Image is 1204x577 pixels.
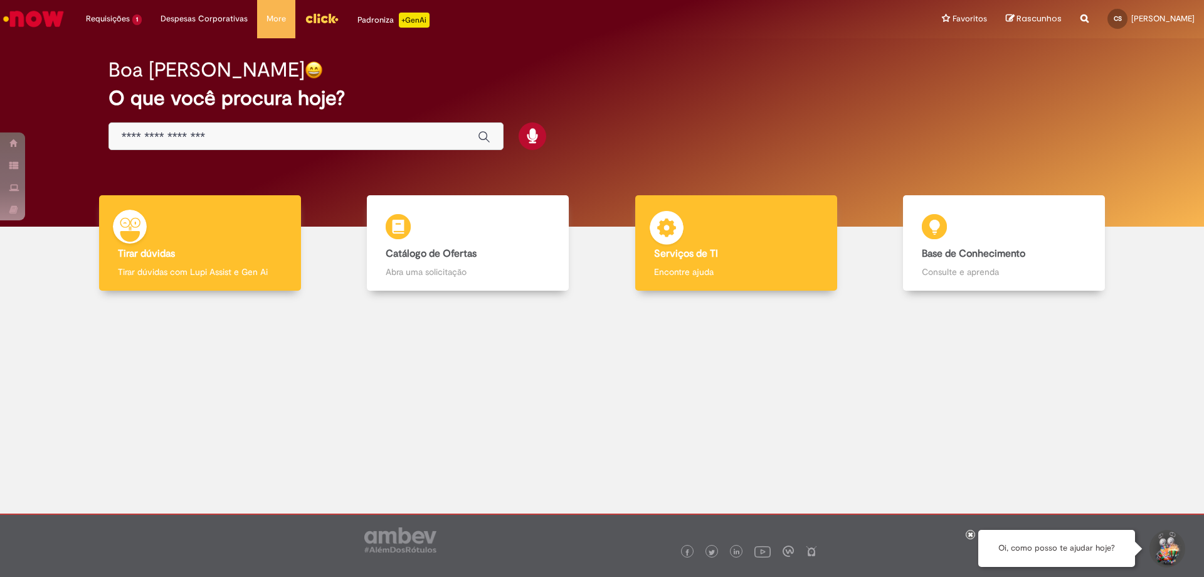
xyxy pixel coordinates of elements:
p: Encontre ajuda [654,266,818,278]
p: +GenAi [399,13,430,28]
img: logo_footer_ambev_rotulo_gray.png [364,527,436,553]
b: Base de Conhecimento [922,247,1025,260]
p: Consulte e aprenda [922,266,1086,278]
h2: Boa [PERSON_NAME] [108,59,305,81]
b: Tirar dúvidas [118,247,175,260]
button: Iniciar Conversa de Suporte [1148,530,1185,568]
span: Favoritos [953,13,987,25]
img: logo_footer_naosei.png [806,546,817,557]
img: logo_footer_linkedin.png [734,549,740,556]
img: logo_footer_facebook.png [684,549,690,556]
span: More [267,13,286,25]
b: Catálogo de Ofertas [386,247,477,260]
p: Tirar dúvidas com Lupi Assist e Gen Ai [118,266,282,278]
span: CS [1114,14,1122,23]
a: Rascunhos [1006,13,1062,25]
a: Serviços de TI Encontre ajuda [602,195,870,291]
a: Catálogo de Ofertas Abra uma solicitação [334,195,603,291]
a: Tirar dúvidas Tirar dúvidas com Lupi Assist e Gen Ai [66,195,334,291]
img: logo_footer_youtube.png [754,543,771,559]
p: Abra uma solicitação [386,266,550,278]
img: logo_footer_twitter.png [709,549,715,556]
div: Oi, como posso te ajudar hoje? [978,530,1135,567]
h2: O que você procura hoje? [108,87,1096,109]
span: Requisições [86,13,130,25]
img: click_logo_yellow_360x200.png [305,9,339,28]
img: logo_footer_workplace.png [783,546,794,557]
span: 1 [132,14,142,25]
img: happy-face.png [305,61,323,79]
span: Despesas Corporativas [161,13,248,25]
span: Rascunhos [1017,13,1062,24]
b: Serviços de TI [654,247,718,260]
span: [PERSON_NAME] [1131,13,1195,24]
a: Base de Conhecimento Consulte e aprenda [870,195,1139,291]
div: Padroniza [357,13,430,28]
img: ServiceNow [1,6,66,31]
